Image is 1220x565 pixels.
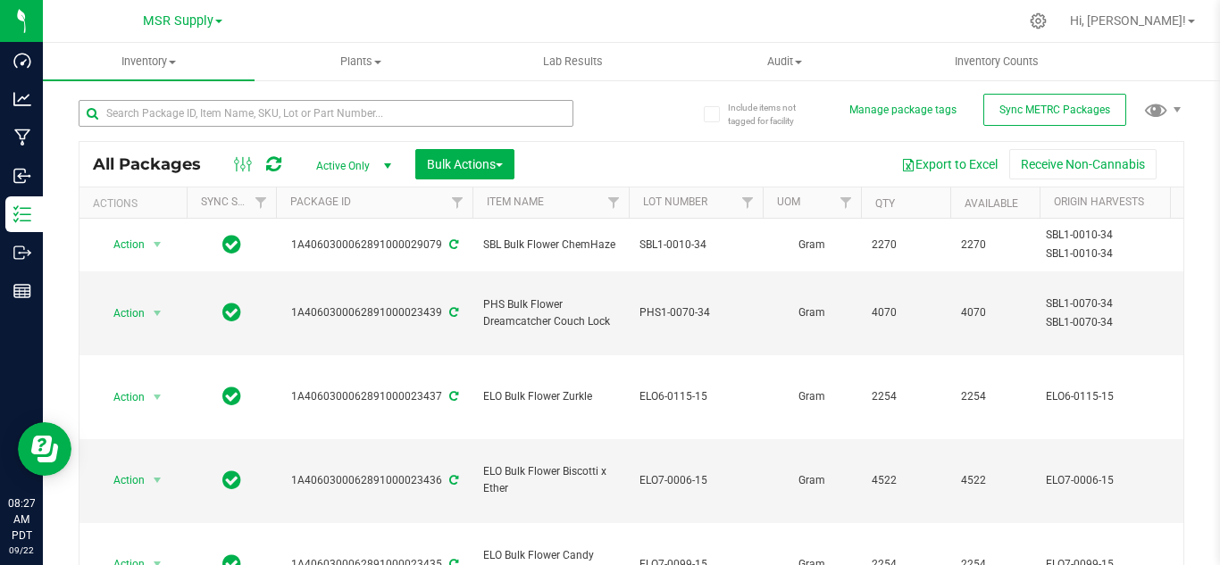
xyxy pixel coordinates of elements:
span: select [146,385,169,410]
span: 2270 [961,237,1029,253]
span: 2254 [961,388,1029,405]
span: ELO Bulk Flower Biscotti x Ether [483,463,618,497]
div: Actions [93,197,180,210]
inline-svg: Reports [13,282,31,300]
div: Value 1: SBL1-0070-34 [1046,295,1213,312]
span: Sync from Compliance System [447,306,458,319]
inline-svg: Manufacturing [13,129,31,146]
span: Gram [773,472,850,489]
a: Origin Harvests [1054,195,1144,208]
span: In Sync [222,468,241,493]
span: PHS1-0070-34 [639,304,752,321]
div: Value 1: ELO6-0115-15 [1046,388,1213,405]
a: Item Name [487,195,544,208]
span: Action [97,385,146,410]
span: ELO6-0115-15 [639,388,752,405]
span: Plants [255,54,465,70]
a: Filter [733,187,763,218]
div: Value 2: SBL1-0070-34 [1046,314,1213,331]
button: Sync METRC Packages [983,94,1126,126]
div: Manage settings [1027,12,1049,29]
inline-svg: Analytics [13,90,31,108]
span: Inventory Counts [931,54,1063,70]
a: Filter [599,187,629,218]
span: All Packages [93,154,219,174]
div: 1A4060300062891000023437 [273,388,475,405]
a: Package ID [290,195,351,208]
span: 4070 [961,304,1029,321]
span: select [146,301,169,326]
a: Qty [875,197,895,210]
span: MSR Supply [143,13,213,29]
span: 4522 [961,472,1029,489]
span: 4522 [872,472,940,489]
span: ELO Bulk Flower Zurkle [483,388,618,405]
span: 4070 [872,304,940,321]
span: Inventory [43,54,255,70]
a: Lab Results [466,43,678,80]
span: PHS Bulk Flower Dreamcatcher Couch Lock [483,296,618,330]
a: Inventory Counts [890,43,1102,80]
a: Audit [679,43,890,80]
span: Sync from Compliance System [447,390,458,403]
a: Filter [247,187,276,218]
span: Hi, [PERSON_NAME]! [1070,13,1186,28]
span: select [146,232,169,257]
span: In Sync [222,232,241,257]
div: Value 1: ELO7-0006-15 [1046,472,1213,489]
span: select [146,468,169,493]
p: 09/22 [8,544,35,557]
a: Sync Status [201,195,270,208]
a: Lot Number [643,195,707,208]
iframe: Resource center [18,422,71,476]
a: Filter [443,187,472,218]
span: Gram [773,388,850,405]
a: Available [965,197,1018,210]
span: Bulk Actions [427,157,503,171]
div: 1A4060300062891000029079 [273,237,475,253]
span: In Sync [222,384,241,409]
span: 2270 [872,237,940,253]
button: Export to Excel [890,149,1009,179]
inline-svg: Inventory [13,205,31,223]
span: 2254 [872,388,940,405]
span: Action [97,301,146,326]
span: SBL Bulk Flower ChemHaze [483,237,618,253]
span: Lab Results [519,54,627,70]
span: Sync from Compliance System [447,238,458,251]
a: Inventory [43,43,255,80]
span: Sync METRC Packages [999,104,1110,116]
a: UOM [777,195,800,208]
inline-svg: Dashboard [13,52,31,70]
span: Audit [680,54,890,70]
a: Plants [255,43,466,80]
button: Receive Non-Cannabis [1009,149,1157,179]
div: Value 1: SBL1-0010-34 [1046,227,1213,244]
p: 08:27 AM PDT [8,495,35,544]
span: ELO7-0006-15 [639,472,752,489]
span: Action [97,232,146,257]
span: Sync from Compliance System [447,474,458,486]
button: Bulk Actions [415,149,514,179]
span: Gram [773,304,850,321]
span: Gram [773,237,850,253]
button: Manage package tags [849,103,957,118]
a: Filter [831,187,861,218]
span: Include items not tagged for facility [728,101,817,128]
input: Search Package ID, Item Name, SKU, Lot or Part Number... [79,100,573,127]
div: 1A4060300062891000023439 [273,304,475,321]
inline-svg: Inbound [13,167,31,185]
span: In Sync [222,300,241,325]
inline-svg: Outbound [13,244,31,262]
div: Value 2: SBL1-0010-34 [1046,245,1213,262]
span: Action [97,468,146,493]
span: SBL1-0010-34 [639,237,752,253]
div: 1A4060300062891000023436 [273,472,475,489]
